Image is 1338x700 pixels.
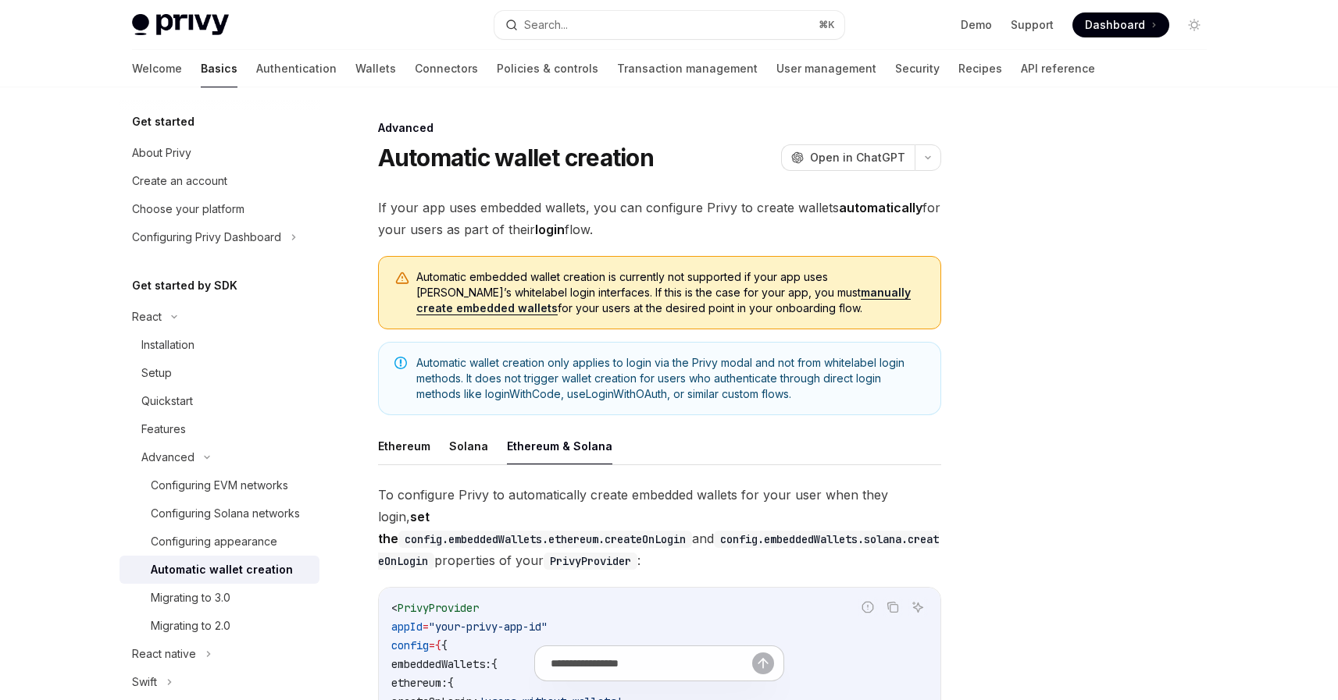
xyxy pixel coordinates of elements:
[256,50,337,87] a: Authentication
[752,652,774,674] button: Send message
[378,197,941,240] span: If your app uses embedded wallets, you can configure Privy to create wallets for your users as pa...
[781,144,915,171] button: Open in ChatGPT
[120,167,319,195] a: Create an account
[378,120,941,136] div: Advanced
[141,420,186,439] div: Features
[819,19,835,31] span: ⌘ K
[507,428,612,464] button: Ethereum & Solana
[391,638,429,652] span: config
[398,531,692,548] code: config.embeddedWallets.ethereum.createOnLogin
[378,484,941,571] span: To configure Privy to automatically create embedded wallets for your user when they login, and pr...
[201,50,237,87] a: Basics
[378,428,430,464] button: Ethereum
[132,200,244,219] div: Choose your platform
[141,336,194,354] div: Installation
[132,50,182,87] a: Welcome
[1011,17,1054,33] a: Support
[132,144,191,162] div: About Privy
[895,50,940,87] a: Security
[120,640,319,668] button: React native
[132,673,157,691] div: Swift
[132,276,237,295] h5: Get started by SDK
[151,476,288,495] div: Configuring EVM networks
[1021,50,1095,87] a: API reference
[544,553,637,570] code: PrivyProvider
[617,50,758,87] a: Transaction management
[120,359,319,387] a: Setup
[494,11,844,39] button: Search...⌘K
[378,509,692,546] strong: set the
[132,307,162,326] div: React
[958,50,1002,87] a: Recipes
[551,646,752,680] input: Ask a question...
[535,222,565,237] strong: login
[1072,12,1169,37] a: Dashboard
[776,50,876,87] a: User management
[398,601,479,615] span: PrivyProvider
[120,584,319,612] a: Migrating to 3.0
[120,303,319,331] button: React
[120,471,319,499] a: Configuring EVM networks
[141,392,193,410] div: Quickstart
[394,271,410,286] svg: Warning
[151,588,230,607] div: Migrating to 3.0
[355,50,396,87] a: Wallets
[120,499,319,528] a: Configuring Solana networks
[429,620,548,634] span: "your-privy-app-id"
[908,597,928,617] button: Ask AI
[132,228,281,247] div: Configuring Privy Dashboard
[120,387,319,415] a: Quickstart
[961,17,992,33] a: Demo
[120,556,319,584] a: Automatic wallet creation
[435,638,441,652] span: {
[120,139,319,167] a: About Privy
[415,50,478,87] a: Connectors
[1085,17,1145,33] span: Dashboard
[120,668,319,696] button: Swift
[524,16,568,34] div: Search...
[883,597,903,617] button: Copy the contents from the code block
[151,616,230,635] div: Migrating to 2.0
[378,144,654,172] h1: Automatic wallet creation
[120,223,319,251] button: Configuring Privy Dashboard
[429,638,435,652] span: =
[141,364,172,382] div: Setup
[151,560,293,579] div: Automatic wallet creation
[858,597,878,617] button: Report incorrect code
[416,355,925,402] span: Automatic wallet creation only applies to login via the Privy modal and not from whitelabel login...
[394,357,407,369] svg: Note
[810,150,905,165] span: Open in ChatGPT
[151,532,277,551] div: Configuring appearance
[120,612,319,640] a: Migrating to 2.0
[132,172,227,190] div: Create an account
[120,331,319,359] a: Installation
[120,528,319,556] a: Configuring appearance
[497,50,598,87] a: Policies & controls
[120,415,319,443] a: Features
[132,645,196,663] div: React native
[416,269,925,316] span: Automatic embedded wallet creation is currently not supported if your app uses [PERSON_NAME]’s wh...
[1182,12,1207,37] button: Toggle dark mode
[839,200,922,215] strong: automatically
[141,448,194,467] div: Advanced
[132,14,229,36] img: light logo
[449,428,488,464] button: Solana
[120,195,319,223] a: Choose your platform
[441,638,448,652] span: {
[391,601,398,615] span: <
[132,112,194,131] h5: Get started
[120,443,319,471] button: Advanced
[423,620,429,634] span: =
[151,504,300,523] div: Configuring Solana networks
[391,620,423,634] span: appId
